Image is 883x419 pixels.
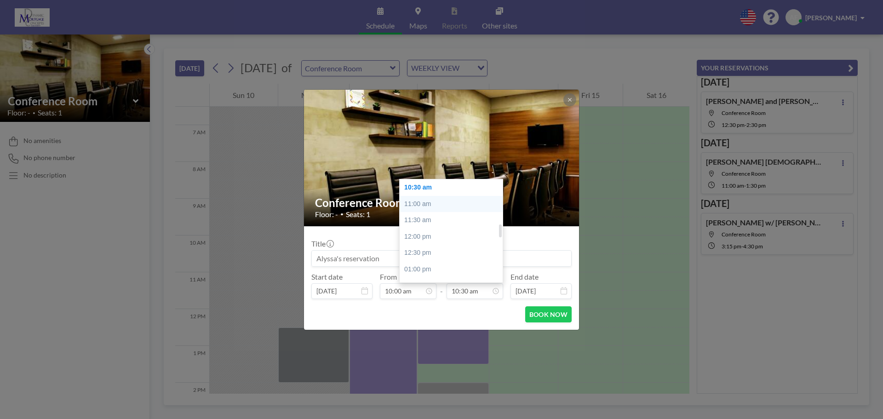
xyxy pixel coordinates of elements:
[510,272,539,281] label: End date
[400,229,507,245] div: 12:00 pm
[311,239,333,248] label: Title
[400,179,507,196] div: 10:30 am
[346,210,370,219] span: Seats: 1
[380,272,397,281] label: From
[400,261,507,278] div: 01:00 pm
[400,245,507,261] div: 12:30 pm
[400,278,507,294] div: 01:30 pm
[440,276,443,296] span: -
[311,272,343,281] label: Start date
[400,196,507,212] div: 11:00 am
[315,196,569,210] h2: Conference Room
[315,210,338,219] span: Floor: -
[340,211,344,218] span: •
[312,251,571,266] input: Alyssa's reservation
[304,66,580,250] img: 537.jpg
[525,306,572,322] button: BOOK NOW
[400,212,507,229] div: 11:30 am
